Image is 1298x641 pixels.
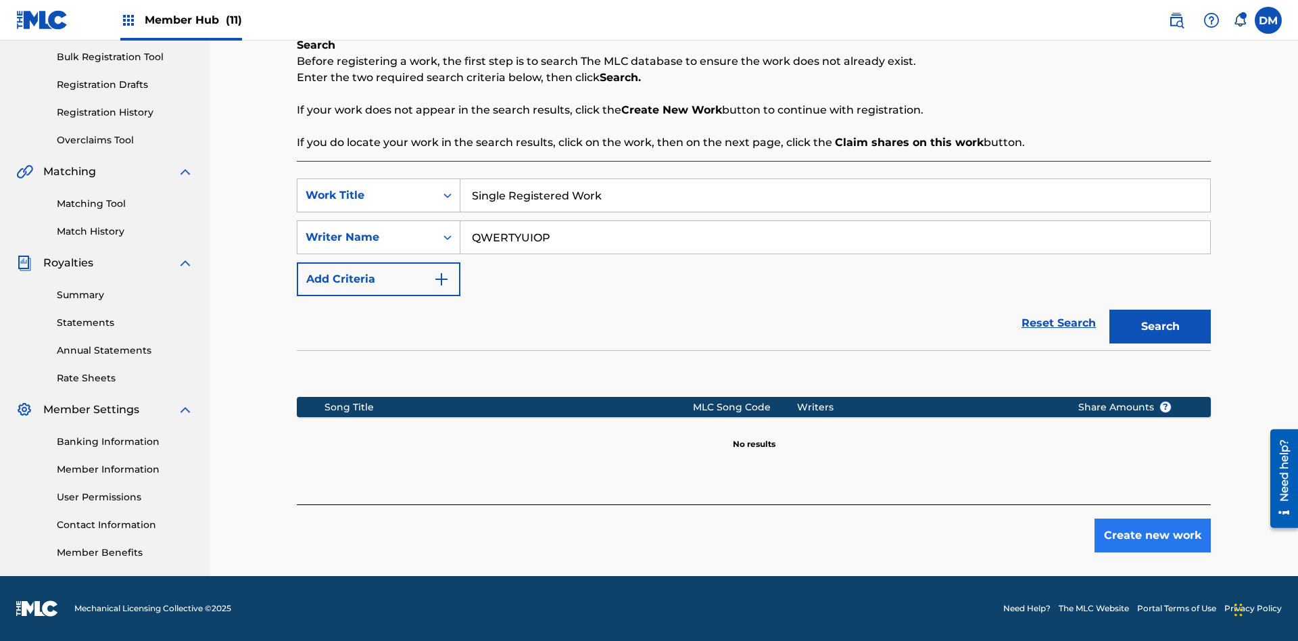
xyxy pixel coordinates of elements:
div: Writers [797,400,1057,414]
a: Contact Information [57,518,193,532]
a: Reset Search [1015,308,1103,338]
a: Member Benefits [57,546,193,560]
span: Member Hub [145,12,242,28]
img: Royalties [16,255,32,271]
span: Share Amounts [1078,400,1172,414]
img: Top Rightsholders [120,12,137,28]
a: Summary [57,288,193,302]
span: Royalties [43,255,93,271]
div: Song Title [324,400,693,414]
strong: Search. [600,71,641,84]
div: MLC Song Code [693,400,797,414]
a: Bulk Registration Tool [57,50,193,64]
img: MLC Logo [16,10,68,30]
span: (11) [226,14,242,26]
img: expand [177,164,193,180]
span: Matching [43,164,96,180]
button: Create new work [1095,519,1211,552]
img: Matching [16,164,33,180]
strong: Claim shares on this work [835,136,984,149]
span: ? [1160,402,1171,412]
strong: Create New Work [621,103,722,116]
img: expand [177,402,193,418]
a: Annual Statements [57,343,193,358]
button: Add Criteria [297,262,460,296]
span: Mechanical Licensing Collective © 2025 [74,602,231,615]
a: The MLC Website [1059,602,1129,615]
div: Work Title [306,187,427,204]
p: If your work does not appear in the search results, click the button to continue with registration. [297,102,1211,118]
a: Member Information [57,462,193,477]
p: Before registering a work, the first step is to search The MLC database to ensure the work does n... [297,53,1211,70]
img: expand [177,255,193,271]
a: Match History [57,224,193,239]
div: Help [1198,7,1225,34]
b: Search [297,39,335,51]
a: Rate Sheets [57,371,193,385]
span: Member Settings [43,402,139,418]
a: Public Search [1163,7,1190,34]
div: Drag [1234,590,1243,630]
img: 9d2ae6d4665cec9f34b9.svg [433,271,450,287]
a: Matching Tool [57,197,193,211]
iframe: Chat Widget [1230,576,1298,641]
img: Member Settings [16,402,32,418]
a: Need Help? [1003,602,1051,615]
button: Search [1109,310,1211,343]
img: help [1203,12,1220,28]
form: Search Form [297,179,1211,350]
a: Overclaims Tool [57,133,193,147]
div: User Menu [1255,7,1282,34]
a: Registration Drafts [57,78,193,92]
a: Portal Terms of Use [1137,602,1216,615]
p: No results [733,422,775,450]
a: Statements [57,316,193,330]
a: User Permissions [57,490,193,504]
a: Registration History [57,105,193,120]
a: Privacy Policy [1224,602,1282,615]
p: Enter the two required search criteria below, then click [297,70,1211,86]
div: Notifications [1233,14,1247,27]
img: logo [16,600,58,617]
iframe: Resource Center [1260,424,1298,535]
img: search [1168,12,1184,28]
p: If you do locate your work in the search results, click on the work, then on the next page, click... [297,135,1211,151]
a: Banking Information [57,435,193,449]
div: Writer Name [306,229,427,245]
